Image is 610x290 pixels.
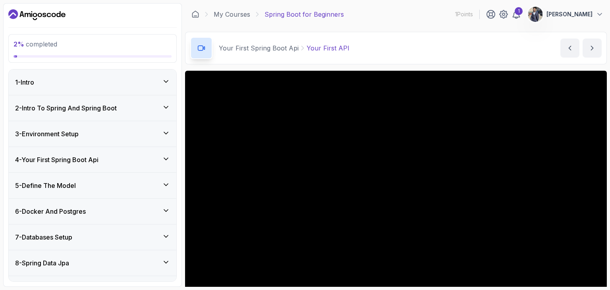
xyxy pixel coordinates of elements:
p: Your First Spring Boot Api [219,43,299,53]
p: 1 Points [455,10,473,18]
button: 7-Databases Setup [9,224,176,250]
button: next content [583,39,602,58]
h3: 4 - Your First Spring Boot Api [15,155,98,164]
span: completed [14,40,57,48]
h3: 8 - Spring Data Jpa [15,258,69,268]
h3: 3 - Environment Setup [15,129,79,139]
img: user profile image [528,7,543,22]
a: Dashboard [8,8,66,21]
button: 6-Docker And Postgres [9,199,176,224]
button: 2-Intro To Spring And Spring Boot [9,95,176,121]
a: My Courses [214,10,250,19]
p: [PERSON_NAME] [546,10,593,18]
h3: 6 - Docker And Postgres [15,207,86,216]
button: 1-Intro [9,70,176,95]
button: 3-Environment Setup [9,121,176,147]
h3: 5 - Define The Model [15,181,76,190]
button: previous content [560,39,579,58]
button: 8-Spring Data Jpa [9,250,176,276]
h3: 2 - Intro To Spring And Spring Boot [15,103,117,113]
p: Your First API [307,43,349,53]
button: 4-Your First Spring Boot Api [9,147,176,172]
p: Spring Boot for Beginners [264,10,344,19]
a: 1 [512,10,521,19]
button: 5-Define The Model [9,173,176,198]
a: Dashboard [191,10,199,18]
button: user profile image[PERSON_NAME] [527,6,604,22]
h3: 7 - Databases Setup [15,232,72,242]
div: 1 [515,7,523,15]
h3: 1 - Intro [15,77,34,87]
span: 2 % [14,40,24,48]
